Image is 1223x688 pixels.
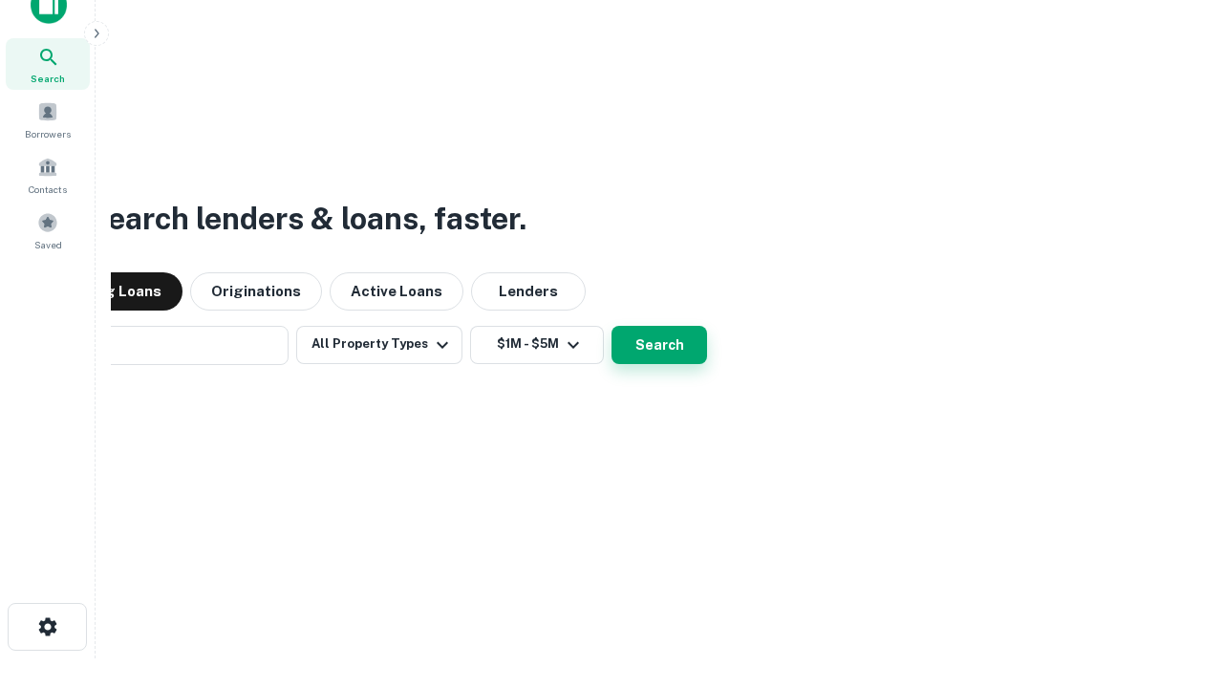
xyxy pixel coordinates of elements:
[25,126,71,141] span: Borrowers
[611,326,707,364] button: Search
[6,38,90,90] a: Search
[6,204,90,256] a: Saved
[470,326,604,364] button: $1M - $5M
[471,272,586,311] button: Lenders
[6,149,90,201] a: Contacts
[1127,535,1223,627] iframe: Chat Widget
[87,196,526,242] h3: Search lenders & loans, faster.
[31,71,65,86] span: Search
[29,182,67,197] span: Contacts
[296,326,462,364] button: All Property Types
[330,272,463,311] button: Active Loans
[190,272,322,311] button: Originations
[6,94,90,145] a: Borrowers
[34,237,62,252] span: Saved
